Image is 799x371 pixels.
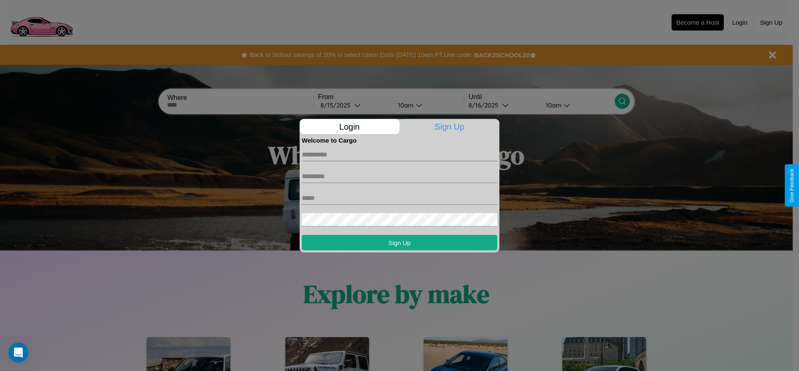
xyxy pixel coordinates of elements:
[300,119,399,134] p: Login
[302,235,497,250] button: Sign Up
[8,343,28,363] iframe: Intercom live chat
[302,136,497,143] h4: Welcome to Cargo
[789,169,795,202] div: Give Feedback
[400,119,500,134] p: Sign Up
